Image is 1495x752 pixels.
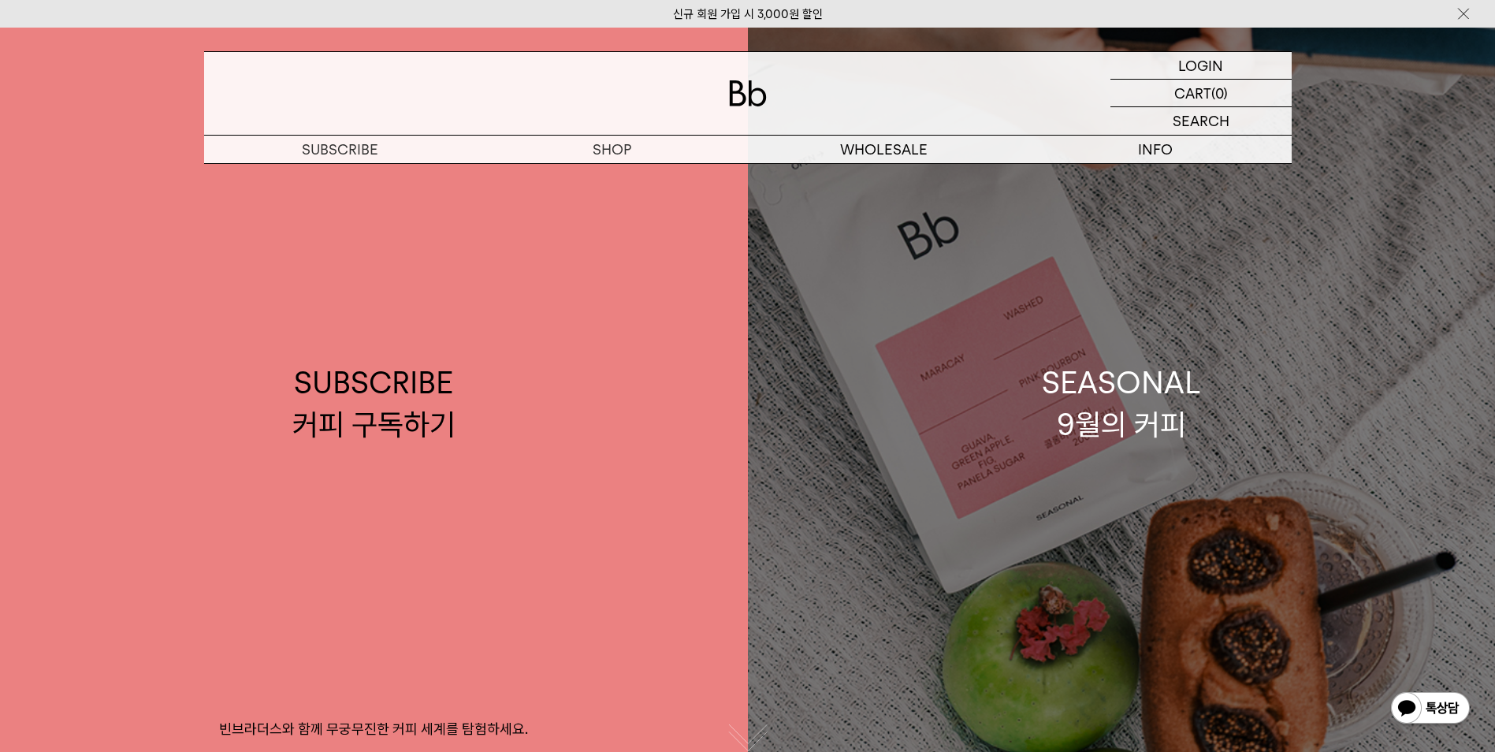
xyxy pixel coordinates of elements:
[1174,80,1211,106] p: CART
[748,136,1020,163] p: WHOLESALE
[1178,52,1223,79] p: LOGIN
[1042,362,1201,445] div: SEASONAL 9월의 커피
[1020,136,1292,163] p: INFO
[1110,52,1292,80] a: LOGIN
[1110,80,1292,107] a: CART (0)
[1389,691,1471,728] img: 카카오톡 채널 1:1 채팅 버튼
[1211,80,1228,106] p: (0)
[204,136,476,163] a: SUBSCRIBE
[1173,107,1229,135] p: SEARCH
[673,7,823,21] a: 신규 회원 가입 시 3,000원 할인
[729,80,767,106] img: 로고
[292,362,456,445] div: SUBSCRIBE 커피 구독하기
[476,136,748,163] a: SHOP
